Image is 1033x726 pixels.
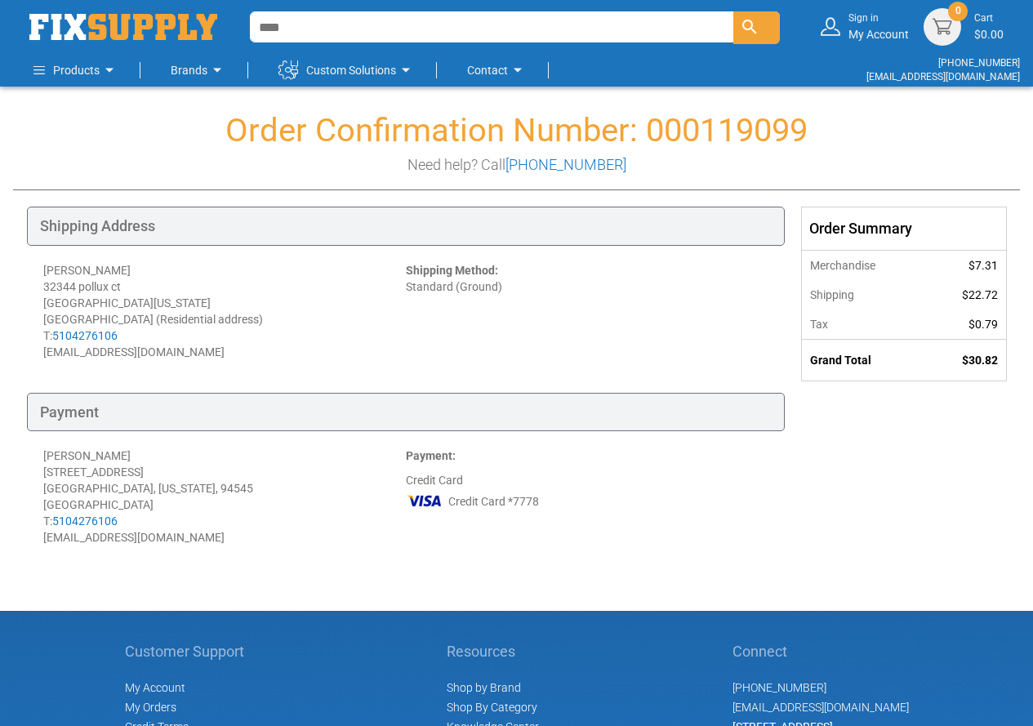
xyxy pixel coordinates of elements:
div: My Account [848,11,909,42]
h1: Order Confirmation Number: 000119099 [13,113,1020,149]
span: $7.31 [968,259,998,272]
h5: Connect [732,644,909,660]
strong: Grand Total [810,354,871,367]
a: [EMAIL_ADDRESS][DOMAIN_NAME] [866,71,1020,82]
div: Payment [27,393,785,432]
h5: Resources [447,644,539,660]
th: Merchandise [802,250,926,280]
div: Order Summary [802,207,1006,250]
span: My Account [125,681,185,694]
h3: Need help? Call [13,157,1020,173]
th: Shipping [802,280,926,310]
span: $30.82 [962,354,998,367]
h5: Customer Support [125,644,253,660]
div: [PERSON_NAME] 32344 pollux ct [GEOGRAPHIC_DATA][US_STATE] [GEOGRAPHIC_DATA] (Residential address)... [43,262,406,360]
a: Shop By Category [447,701,537,714]
button: Search [733,11,780,44]
div: Standard (Ground) [406,262,768,360]
small: Cart [974,11,1004,25]
a: [EMAIL_ADDRESS][DOMAIN_NAME] [732,701,909,714]
small: Sign in [848,11,909,25]
a: Brands [171,54,227,87]
a: Custom Solutions [278,54,416,87]
a: [PHONE_NUMBER] [938,57,1020,69]
strong: Payment: [406,449,456,462]
img: VI [406,488,443,513]
th: Tax [802,310,926,340]
strong: Shipping Method: [406,264,498,277]
a: 5104276106 [52,514,118,528]
div: [PERSON_NAME] [STREET_ADDRESS] [GEOGRAPHIC_DATA], [US_STATE], 94545 [GEOGRAPHIC_DATA] T: [EMAIL_A... [43,448,406,546]
span: Credit Card *7778 [448,493,539,510]
a: store logo [29,14,217,40]
a: [PHONE_NUMBER] [505,156,626,173]
a: [PHONE_NUMBER] [732,681,826,694]
span: My Orders [125,701,176,714]
a: Products [33,54,119,87]
img: Fix Industrial Supply [29,14,217,40]
span: $22.72 [962,288,998,301]
a: Shop by Brand [447,681,521,694]
a: 5104276106 [52,329,118,342]
div: Credit Card [406,448,768,546]
div: Shipping Address [27,207,785,246]
span: $0.79 [968,318,998,331]
span: 0 [955,4,961,18]
span: $0.00 [974,28,1004,41]
a: Contact [467,54,528,87]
